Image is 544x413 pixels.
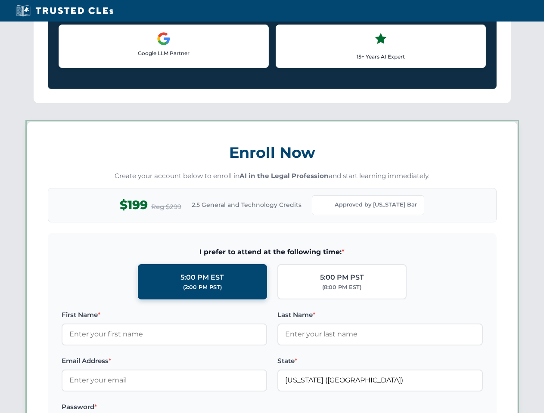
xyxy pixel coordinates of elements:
[62,247,483,258] span: I prefer to attend at the following time:
[13,4,116,17] img: Trusted CLEs
[157,32,171,46] img: Google
[319,199,331,211] img: Florida Bar
[151,202,181,212] span: Reg $299
[192,200,302,210] span: 2.5 General and Technology Credits
[66,49,261,57] p: Google LLM Partner
[277,324,483,345] input: Enter your last name
[283,52,479,61] p: 15+ Years AI Expert
[322,283,361,292] div: (8:00 PM EST)
[48,171,497,181] p: Create your account below to enroll in and start learning immediately.
[62,324,267,345] input: Enter your first name
[277,356,483,366] label: State
[48,139,497,166] h3: Enroll Now
[239,172,329,180] strong: AI in the Legal Profession
[277,370,483,391] input: Florida (FL)
[180,272,224,283] div: 5:00 PM EST
[62,356,267,366] label: Email Address
[277,310,483,320] label: Last Name
[183,283,222,292] div: (2:00 PM PST)
[62,310,267,320] label: First Name
[120,195,148,215] span: $199
[335,200,417,209] span: Approved by [US_STATE] Bar
[62,370,267,391] input: Enter your email
[62,402,267,412] label: Password
[320,272,364,283] div: 5:00 PM PST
